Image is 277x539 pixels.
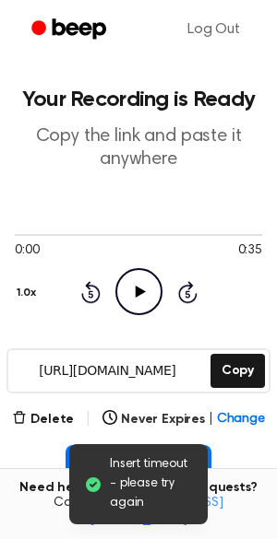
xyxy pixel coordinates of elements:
button: Delete [12,410,74,429]
button: Insert into Doc [66,445,212,486]
button: 1.0x [15,277,42,309]
span: 0:00 [15,241,39,261]
span: Insert timeout - please try again [110,455,193,513]
span: | [85,408,91,430]
a: Beep [18,12,123,48]
span: Change [217,410,265,429]
span: 0:35 [238,241,262,261]
button: Never Expires|Change [102,410,265,429]
button: Copy [211,354,265,388]
a: [EMAIL_ADDRESS][DOMAIN_NAME] [90,497,223,526]
h1: Your Recording is Ready [15,88,262,111]
a: Log Out [169,7,259,52]
span: Contact us [11,496,266,528]
p: Copy the link and paste it anywhere [15,125,262,171]
span: | [209,410,213,429]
